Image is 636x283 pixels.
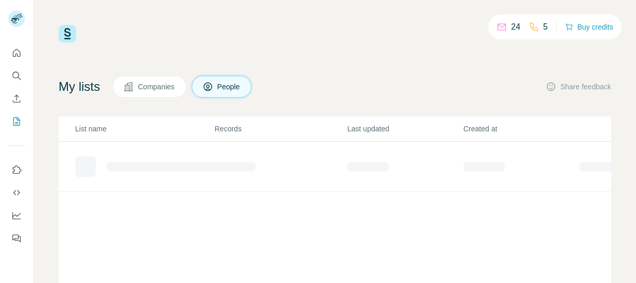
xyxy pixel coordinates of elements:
[8,44,25,62] button: Quick start
[546,82,611,92] button: Share feedback
[217,82,241,92] span: People
[463,124,578,134] p: Created at
[215,124,346,134] p: Records
[8,160,25,179] button: Use Surfe on LinkedIn
[347,124,462,134] p: Last updated
[8,112,25,131] button: My lists
[8,89,25,108] button: Enrich CSV
[75,124,214,134] p: List name
[8,229,25,248] button: Feedback
[8,66,25,85] button: Search
[138,82,176,92] span: Companies
[511,21,520,33] p: 24
[8,206,25,225] button: Dashboard
[565,20,613,34] button: Buy credits
[8,183,25,202] button: Use Surfe API
[59,78,100,95] h4: My lists
[543,21,548,33] p: 5
[59,25,76,43] img: Surfe Logo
